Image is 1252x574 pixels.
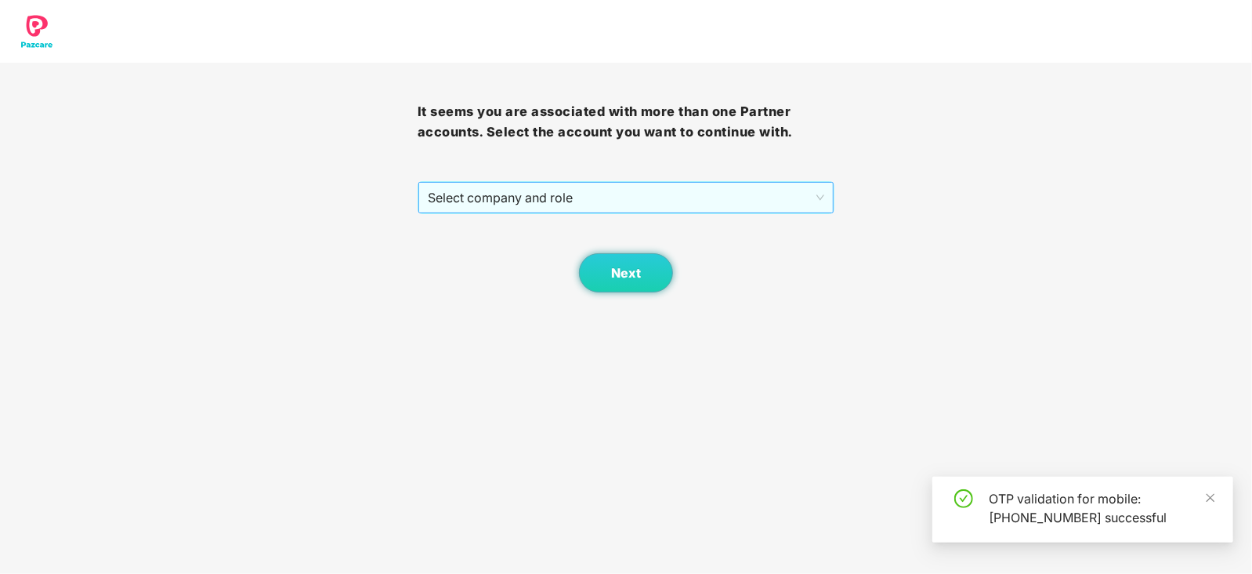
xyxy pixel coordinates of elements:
h3: It seems you are associated with more than one Partner accounts. Select the account you want to c... [418,102,835,142]
span: Next [611,266,641,281]
span: close [1205,492,1216,503]
span: Select company and role [428,183,825,213]
button: Next [579,253,673,292]
div: OTP validation for mobile: [PHONE_NUMBER] successful [989,489,1214,527]
span: check-circle [954,489,973,508]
